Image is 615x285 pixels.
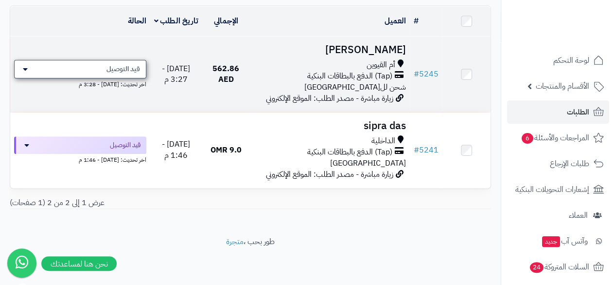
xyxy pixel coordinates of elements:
[507,152,609,175] a: طلبات الإرجاع
[254,44,406,56] h3: [PERSON_NAME]
[507,229,609,253] a: وآتس آبجديد
[553,54,589,67] span: لوحة التحكم
[214,15,238,27] a: الإجمالي
[521,131,589,145] span: المراجعات والأسئلة
[304,81,406,93] span: شحن لل[GEOGRAPHIC_DATA]
[542,236,560,247] span: جديد
[162,138,190,161] span: [DATE] - 1:46 م
[162,63,190,86] span: [DATE] - 3:27 م
[507,100,609,124] a: الطلبات
[254,120,406,132] h3: sipra das
[414,144,439,156] a: #5241
[14,78,146,89] div: اخر تحديث: [DATE] - 3:28 م
[307,147,392,158] span: (Tap) الدفع بالبطاقات البنكية
[266,93,393,104] span: زيارة مباشرة - مصدر الطلب: الموقع الإلكتروني
[507,204,609,227] a: العملاء
[414,15,419,27] a: #
[14,154,146,164] div: اخر تحديث: [DATE] - 1:46 م
[110,140,141,150] span: قيد التوصيل
[414,68,419,80] span: #
[529,260,589,274] span: السلات المتروكة
[530,262,544,273] span: 24
[211,144,242,156] span: 9.0 OMR
[541,234,588,248] span: وآتس آب
[536,79,589,93] span: الأقسام والمنتجات
[414,68,439,80] a: #5245
[414,144,419,156] span: #
[522,133,534,144] span: 6
[128,15,146,27] a: الحالة
[371,135,395,147] span: الداخلية
[507,49,609,72] a: لوحة التحكم
[266,169,393,180] span: زيارة مباشرة - مصدر الطلب: الموقع الإلكتروني
[507,178,609,201] a: إشعارات التحويلات البنكية
[515,183,589,196] span: إشعارات التحويلات البنكية
[154,15,198,27] a: تاريخ الطلب
[2,197,250,209] div: عرض 1 إلى 2 من 2 (1 صفحات)
[307,71,392,82] span: (Tap) الدفع بالبطاقات البنكية
[212,63,239,86] span: 562.86 AED
[385,15,406,27] a: العميل
[507,126,609,150] a: المراجعات والأسئلة6
[569,209,588,222] span: العملاء
[330,157,406,169] span: [GEOGRAPHIC_DATA]
[367,59,395,71] span: أم القيوين
[549,7,606,28] img: logo-2.png
[226,236,244,247] a: متجرة
[550,157,589,171] span: طلبات الإرجاع
[567,105,589,119] span: الطلبات
[507,255,609,279] a: السلات المتروكة24
[106,64,140,74] span: قيد التوصيل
